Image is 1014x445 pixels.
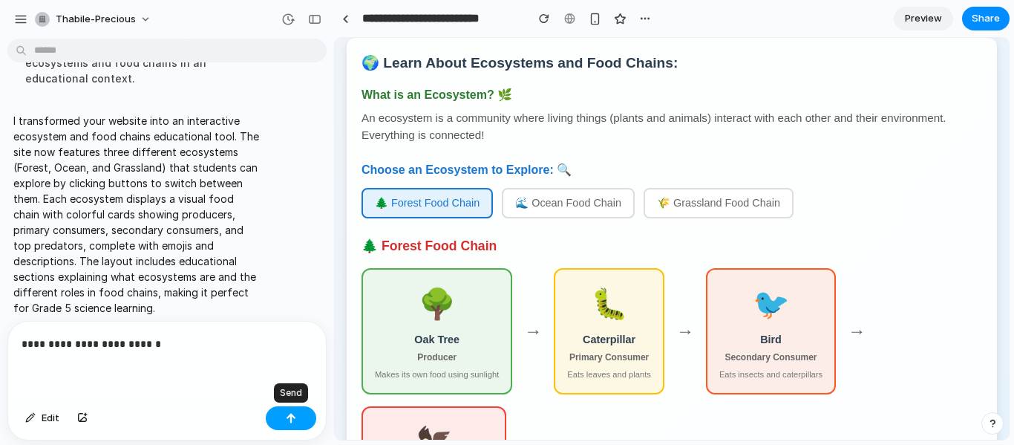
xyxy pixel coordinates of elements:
[232,294,316,311] h5: Caterpillar
[40,331,164,343] p: Makes its own food using sunlight
[232,313,316,326] p: Primary Consumer
[42,411,59,426] span: Edit
[13,113,261,316] p: I transformed your website into an interactive ecosystem and food chains educational tool. The si...
[962,7,1010,30] button: Share
[56,12,136,27] span: thabile-precious
[972,11,1000,26] span: Share
[27,15,647,36] h3: 🌍 Learn About Ecosystems and Food Chains:
[40,294,164,311] h5: Oak Tree
[513,280,531,307] div: →
[27,48,647,66] h4: What is an Ecosystem? 🌿
[385,331,488,343] p: Eats insects and caterpillars
[385,294,488,311] h5: Bird
[27,72,647,106] p: An ecosystem is a community where living things (plants and animals) interact with each other and...
[167,150,300,181] button: 🌊 Ocean Food Chain
[894,7,953,30] a: Preview
[27,123,647,141] h4: Choose an Ecosystem to Explore: 🔍
[232,244,316,288] div: 🐛
[40,382,158,426] div: 🦅
[27,198,647,218] h4: 🌲 Forest Food Chain
[40,244,164,288] div: 🌳
[341,280,359,307] div: →
[18,406,67,430] button: Edit
[29,7,159,31] button: thabile-precious
[385,244,488,288] div: 🐦
[40,313,164,326] p: Producer
[274,383,308,403] div: Send
[189,280,207,307] div: →
[309,150,459,181] button: 🌾 Grassland Food Chain
[905,11,942,26] span: Preview
[232,331,316,343] p: Eats leaves and plants
[27,150,158,181] button: 🌲 Forest Food Chain
[385,313,488,326] p: Secondary Consumer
